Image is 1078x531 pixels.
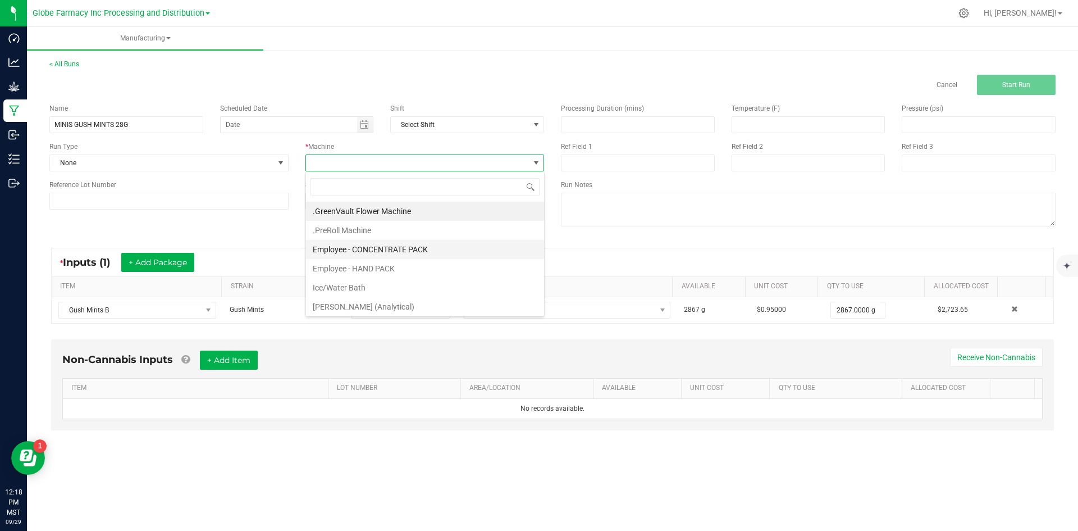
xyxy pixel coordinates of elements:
td: No records available. [63,399,1042,419]
span: 2867 [684,306,700,314]
span: g [701,306,705,314]
span: None [50,155,274,171]
inline-svg: Outbound [8,178,20,189]
span: NO DATA FOUND [390,116,544,133]
span: Inputs (1) [63,256,121,269]
input: Date [221,117,357,133]
p: 09/29 [5,518,22,526]
span: Run Type [49,142,77,152]
li: .GreenVault Flower Machine [306,202,544,221]
li: [PERSON_NAME] (Analytical) [306,297,544,316]
li: Employee - CONCENTRATE PACK [306,240,544,259]
a: ITEMSortable [60,282,217,291]
a: AVAILABLESortable [682,282,741,291]
span: Ref Field 2 [732,143,763,151]
span: Temperature (F) [732,105,780,112]
span: Scheduled Date [220,105,267,112]
button: Receive Non-Cannabis [950,348,1043,367]
a: Sortable [1006,282,1042,291]
span: Globe Farmacy Inc Processing and Distribution [33,8,204,18]
div: Manage settings [957,8,971,19]
inline-svg: Inventory [8,153,20,165]
span: Name [49,105,68,112]
span: $2,723.65 [938,306,968,314]
span: Processing Duration (mins) [561,105,644,112]
span: $0.95000 [757,306,786,314]
p: 12:18 PM MST [5,487,22,518]
li: Employee - HAND PACK [306,259,544,278]
span: Gush Mints [230,306,264,314]
inline-svg: Dashboard [8,33,20,44]
a: ITEMSortable [71,384,323,393]
a: Manufacturing [27,27,263,51]
inline-svg: Inbound [8,129,20,140]
iframe: Resource center unread badge [33,439,47,453]
a: Unit CostSortable [690,384,765,393]
li: .PreRoll Machine [306,221,544,240]
a: Cancel [937,80,957,90]
span: Manufacturing [27,34,263,43]
iframe: Resource center [11,441,45,475]
a: Add Non-Cannabis items that were also consumed in the run (e.g. gloves and packaging); Also add N... [181,353,190,366]
a: STRAINSortable [231,282,339,291]
button: Start Run [977,75,1056,95]
a: < All Runs [49,60,79,68]
span: Ref Field 1 [561,143,592,151]
a: Allocated CostSortable [934,282,993,291]
inline-svg: Grow [8,81,20,92]
span: Reference Lot Number [49,181,116,189]
span: Run Notes [561,181,592,189]
li: Ice/Water Bath [306,278,544,297]
span: Gush Mints B [59,302,202,318]
a: QTY TO USESortable [779,384,898,393]
a: Sortable [999,384,1030,393]
span: Hi, [PERSON_NAME]! [984,8,1057,17]
span: Select Shift [391,117,529,133]
span: Start Run [1002,81,1030,89]
a: PACKAGE IDSortable [463,282,668,291]
a: AREA/LOCATIONSortable [469,384,588,393]
a: AVAILABLESortable [602,384,677,393]
a: QTY TO USESortable [827,282,920,291]
span: Pressure (psi) [902,105,943,112]
span: Toggle calendar [357,117,373,133]
inline-svg: Analytics [8,57,20,68]
inline-svg: Manufacturing [8,105,20,116]
button: + Add Item [200,351,258,370]
a: Allocated CostSortable [911,384,986,393]
a: Unit CostSortable [754,282,814,291]
a: LOT NUMBERSortable [337,384,456,393]
span: NO DATA FOUND [58,302,216,319]
button: + Add Package [121,253,194,272]
span: Shift [390,105,404,112]
span: Ref Field 3 [902,143,933,151]
span: Machine [308,143,334,151]
span: Non-Cannabis Inputs [62,353,173,366]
